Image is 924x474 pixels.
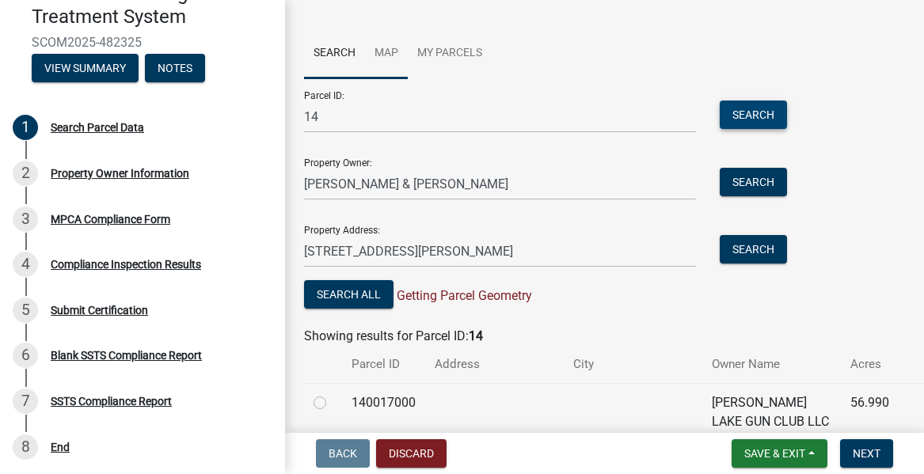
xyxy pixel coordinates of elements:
[841,346,906,383] th: Acres
[840,439,893,468] button: Next
[13,298,38,323] div: 5
[365,28,408,79] a: Map
[425,346,564,383] th: Address
[342,346,425,383] th: Parcel ID
[13,389,38,414] div: 7
[13,343,38,368] div: 6
[13,252,38,277] div: 4
[32,63,139,75] wm-modal-confirm: Summary
[329,447,357,460] span: Back
[720,100,787,129] button: Search
[376,439,447,468] button: Discard
[13,115,38,140] div: 1
[32,35,253,50] span: SCOM2025-482325
[32,54,139,82] button: View Summary
[13,207,38,232] div: 3
[51,214,170,225] div: MPCA Compliance Form
[51,168,189,179] div: Property Owner Information
[732,439,827,468] button: Save & Exit
[720,168,787,196] button: Search
[408,28,492,79] a: My Parcels
[841,383,906,441] td: 56.990
[469,328,483,343] strong: 14
[394,288,532,303] span: Getting Parcel Geometry
[564,346,702,383] th: City
[51,305,148,316] div: Submit Certification
[304,327,905,346] div: Showing results for Parcel ID:
[51,396,172,407] div: SSTS Compliance Report
[720,235,787,264] button: Search
[145,63,205,75] wm-modal-confirm: Notes
[51,122,144,133] div: Search Parcel Data
[342,383,425,441] td: 140017000
[51,442,70,453] div: End
[51,350,202,361] div: Blank SSTS Compliance Report
[304,280,394,309] button: Search All
[744,447,805,460] span: Save & Exit
[13,161,38,186] div: 2
[316,439,370,468] button: Back
[702,346,841,383] th: Owner Name
[702,383,841,441] td: [PERSON_NAME] LAKE GUN CLUB LLC
[304,28,365,79] a: Search
[51,259,201,270] div: Compliance Inspection Results
[13,434,38,460] div: 8
[853,447,880,460] span: Next
[145,54,205,82] button: Notes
